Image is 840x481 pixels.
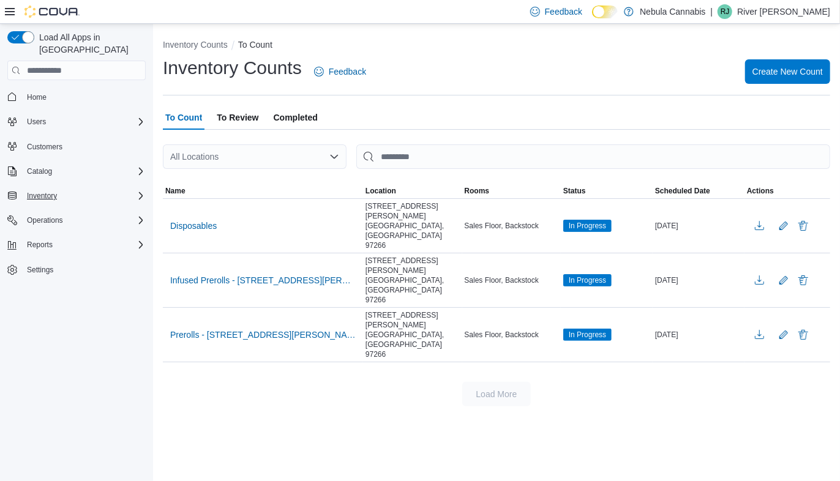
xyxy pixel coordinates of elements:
[545,6,582,18] span: Feedback
[776,217,791,235] button: Edit count details
[22,139,146,154] span: Customers
[745,59,830,84] button: Create New Count
[462,382,531,406] button: Load More
[163,184,363,198] button: Name
[274,105,318,130] span: Completed
[752,65,823,78] span: Create New Count
[165,217,222,235] button: Disposables
[163,56,302,80] h1: Inventory Counts
[22,237,146,252] span: Reports
[329,152,339,162] button: Open list of options
[22,114,146,129] span: Users
[737,4,830,19] p: River [PERSON_NAME]
[747,186,774,196] span: Actions
[592,18,593,19] span: Dark Mode
[22,164,146,179] span: Catalog
[165,105,202,130] span: To Count
[238,40,272,50] button: To Count
[653,327,744,342] div: [DATE]
[2,236,151,253] button: Reports
[462,218,561,233] div: Sales Floor, Backstock
[22,188,146,203] span: Inventory
[366,256,460,305] span: [STREET_ADDRESS][PERSON_NAME] [GEOGRAPHIC_DATA], [GEOGRAPHIC_DATA] 97266
[569,329,606,340] span: In Progress
[476,388,517,400] span: Load More
[776,326,791,344] button: Edit count details
[22,89,146,104] span: Home
[27,215,63,225] span: Operations
[640,4,705,19] p: Nebula Cannabis
[569,220,606,231] span: In Progress
[329,65,366,78] span: Feedback
[34,31,146,56] span: Load All Apps in [GEOGRAPHIC_DATA]
[563,186,586,196] span: Status
[27,191,57,201] span: Inventory
[796,327,811,342] button: Delete
[366,310,460,359] span: [STREET_ADDRESS][PERSON_NAME] [GEOGRAPHIC_DATA], [GEOGRAPHIC_DATA] 97266
[27,240,53,250] span: Reports
[2,113,151,130] button: Users
[563,220,612,232] span: In Progress
[465,186,490,196] span: Rooms
[592,6,618,18] input: Dark Mode
[563,274,612,286] span: In Progress
[27,142,62,152] span: Customers
[653,273,744,288] div: [DATE]
[796,218,811,233] button: Delete
[2,163,151,180] button: Catalog
[27,117,46,127] span: Users
[170,220,217,232] span: Disposables
[22,90,51,105] a: Home
[22,262,146,277] span: Settings
[366,186,396,196] span: Location
[569,275,606,286] span: In Progress
[22,188,62,203] button: Inventory
[165,186,186,196] span: Name
[563,329,612,341] span: In Progress
[22,263,58,277] a: Settings
[217,105,258,130] span: To Review
[462,273,561,288] div: Sales Floor, Backstock
[2,212,151,229] button: Operations
[718,4,732,19] div: River Jane Valentine
[2,261,151,278] button: Settings
[22,140,67,154] a: Customers
[462,327,561,342] div: Sales Floor, Backstock
[721,4,730,19] span: RJ
[170,274,356,286] span: Infused Prerolls - [STREET_ADDRESS][PERSON_NAME] [GEOGRAPHIC_DATA], [GEOGRAPHIC_DATA] 97266
[170,329,356,341] span: Prerolls - [STREET_ADDRESS][PERSON_NAME] [GEOGRAPHIC_DATA], [GEOGRAPHIC_DATA] 97266
[165,271,361,289] button: Infused Prerolls - [STREET_ADDRESS][PERSON_NAME] [GEOGRAPHIC_DATA], [GEOGRAPHIC_DATA] 97266
[2,187,151,204] button: Inventory
[363,184,462,198] button: Location
[655,186,710,196] span: Scheduled Date
[366,201,460,250] span: [STREET_ADDRESS][PERSON_NAME] [GEOGRAPHIC_DATA], [GEOGRAPHIC_DATA] 97266
[22,164,57,179] button: Catalog
[309,59,371,84] a: Feedback
[24,6,80,18] img: Cova
[163,40,228,50] button: Inventory Counts
[776,271,791,289] button: Edit count details
[7,83,146,310] nav: Complex example
[27,265,53,275] span: Settings
[22,237,58,252] button: Reports
[711,4,713,19] p: |
[561,184,653,198] button: Status
[22,213,68,228] button: Operations
[27,92,47,102] span: Home
[22,213,146,228] span: Operations
[22,114,51,129] button: Users
[2,138,151,155] button: Customers
[796,273,811,288] button: Delete
[653,184,744,198] button: Scheduled Date
[356,144,830,169] input: This is a search bar. After typing your query, hit enter to filter the results lower in the page.
[165,326,361,344] button: Prerolls - [STREET_ADDRESS][PERSON_NAME] [GEOGRAPHIC_DATA], [GEOGRAPHIC_DATA] 97266
[653,218,744,233] div: [DATE]
[462,184,561,198] button: Rooms
[27,166,52,176] span: Catalog
[2,88,151,105] button: Home
[163,39,830,53] nav: An example of EuiBreadcrumbs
